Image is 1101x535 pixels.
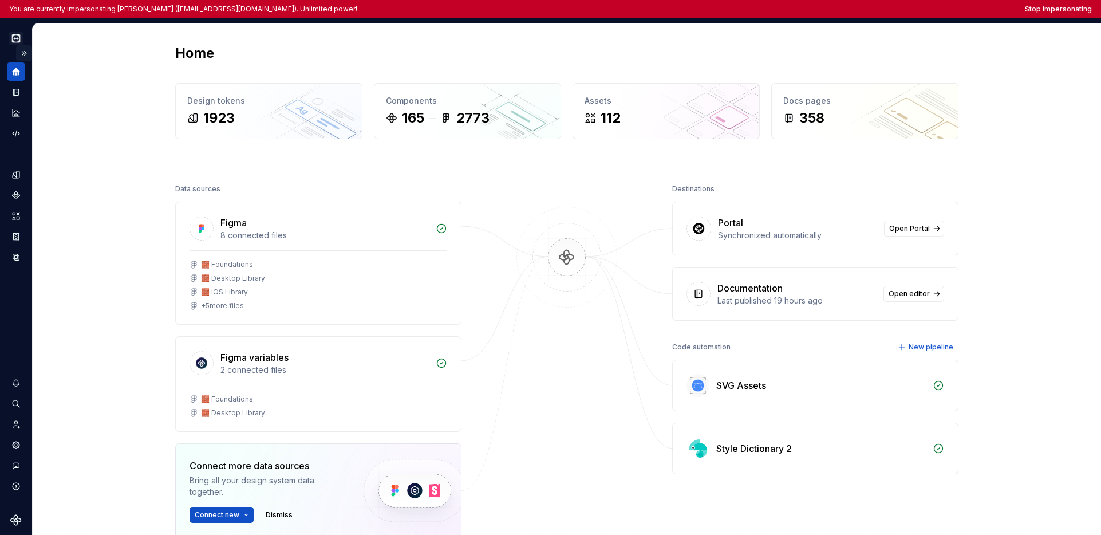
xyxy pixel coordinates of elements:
[203,109,235,127] div: 1923
[175,83,362,139] a: Design tokens1923
[889,224,930,233] span: Open Portal
[220,351,289,364] div: Figma variables
[175,181,220,197] div: Data sources
[175,202,461,325] a: Figma8 connected files🧱 Foundations🧱 Desktop Library🧱 iOS Library+5more files
[456,109,490,127] div: 2773
[402,109,424,127] div: 165
[9,32,23,45] img: e3886e02-c8c5-455d-9336-29756fd03ba2.png
[672,181,715,197] div: Destinations
[201,288,248,297] div: 🧱 iOS Library
[266,510,293,520] span: Dismiss
[7,166,25,184] a: Design tokens
[201,395,253,404] div: 🧱 Foundations
[716,442,792,455] div: Style Dictionary 2
[909,343,953,352] span: New pipeline
[201,260,253,269] div: 🧱 Foundations
[585,95,748,107] div: Assets
[220,230,429,241] div: 8 connected files
[16,45,32,61] button: Expand sidebar
[386,95,549,107] div: Components
[190,459,344,473] div: Connect more data sources
[7,124,25,143] a: Code automation
[9,5,357,14] p: You are currently impersonating [PERSON_NAME] ([EMAIL_ADDRESS][DOMAIN_NAME]). Unlimited power!
[716,379,766,392] div: SVG Assets
[195,510,239,520] span: Connect new
[573,83,760,139] a: Assets112
[883,286,944,302] a: Open editor
[717,281,783,295] div: Documentation
[220,364,429,376] div: 2 connected files
[672,339,731,355] div: Code automation
[783,95,946,107] div: Docs pages
[7,395,25,413] button: Search ⌘K
[374,83,561,139] a: Components1652773
[7,457,25,475] button: Contact support
[7,207,25,225] a: Assets
[175,336,461,432] a: Figma variables2 connected files🧱 Foundations🧱 Desktop Library
[889,289,930,298] span: Open editor
[601,109,621,127] div: 112
[187,95,350,107] div: Design tokens
[799,109,824,127] div: 358
[7,248,25,266] a: Data sources
[718,216,743,230] div: Portal
[7,374,25,392] button: Notifications
[7,186,25,204] a: Components
[10,514,22,526] svg: Supernova Logo
[718,230,877,241] div: Synchronized automatically
[190,475,344,498] div: Bring all your design system data together.
[717,295,877,306] div: Last published 19 hours ago
[261,507,298,523] button: Dismiss
[7,415,25,434] a: Invite team
[771,83,958,139] a: Docs pages358
[1025,5,1092,14] button: Stop impersonating
[7,436,25,454] a: Settings
[894,339,958,355] button: New pipeline
[201,301,244,310] div: + 5 more files
[7,83,25,101] a: Documentation
[884,221,944,237] a: Open Portal
[7,227,25,246] a: Storybook stories
[190,507,254,523] button: Connect new
[7,62,25,81] a: Home
[201,408,265,418] div: 🧱 Desktop Library
[201,274,265,283] div: 🧱 Desktop Library
[7,104,25,122] a: Analytics
[220,216,247,230] div: Figma
[175,44,214,62] h2: Home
